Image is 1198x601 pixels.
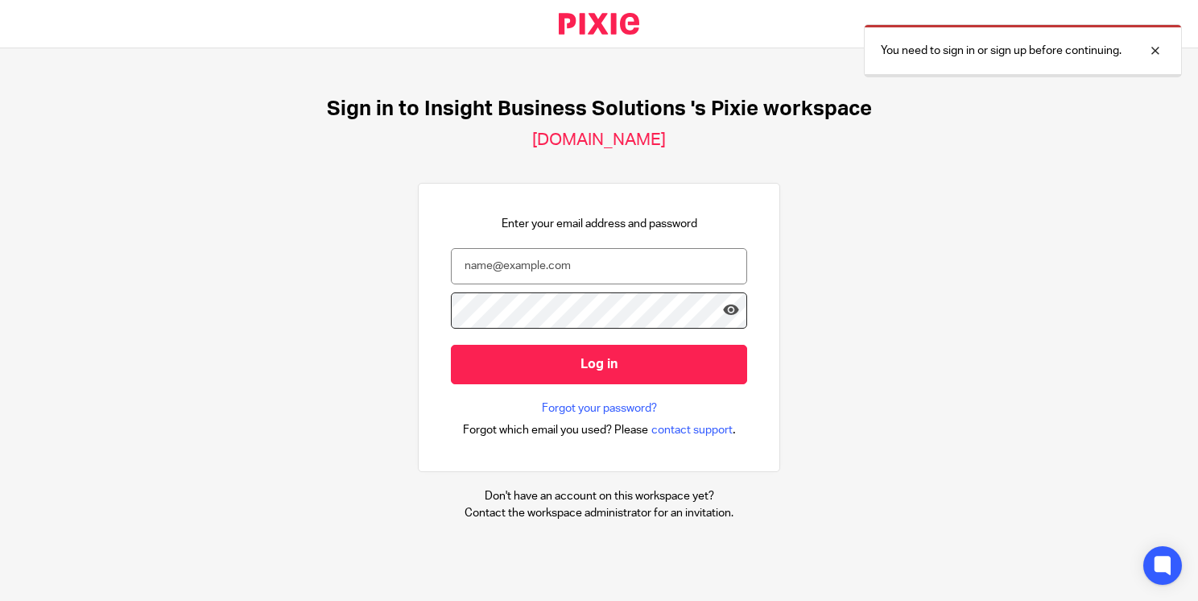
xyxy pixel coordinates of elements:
[327,97,872,122] h1: Sign in to Insight Business Solutions 's Pixie workspace
[542,400,657,417] a: Forgot your password?
[463,422,648,438] span: Forgot which email you used? Please
[465,488,733,504] p: Don't have an account on this workspace yet?
[463,421,736,439] div: .
[651,422,733,438] span: contact support
[451,345,747,384] input: Log in
[451,248,747,284] input: name@example.com
[532,130,666,151] h2: [DOMAIN_NAME]
[465,505,733,521] p: Contact the workspace administrator for an invitation.
[502,216,697,232] p: Enter your email address and password
[881,43,1122,59] p: You need to sign in or sign up before continuing.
